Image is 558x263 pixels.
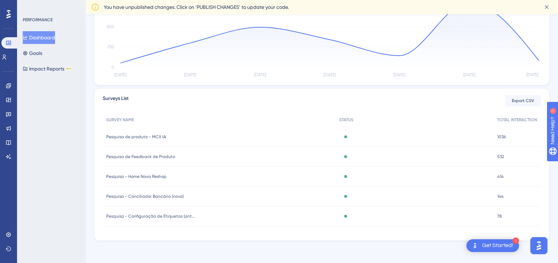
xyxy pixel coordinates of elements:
span: 1036 [497,134,506,140]
tspan: [DATE] [184,72,196,77]
span: STATUS [339,117,353,123]
span: Pesquisa - Home Nova Reshop [106,174,167,179]
tspan: 500 [107,24,114,29]
span: Need Help? [17,2,44,10]
div: 1 [49,4,52,9]
tspan: 0 [112,65,114,69]
span: 144 [497,194,504,199]
button: Impact ReportsBETA [23,62,72,75]
tspan: [DATE] [114,72,126,77]
iframe: UserGuiding AI Assistant Launcher [528,235,549,256]
button: Goals [23,47,42,60]
tspan: [DATE] [463,72,475,77]
span: Pesquisa de produto - MCX IA [106,134,166,140]
span: Pesquisa - Configuração de Etiquetas (antigo) [106,213,195,219]
span: Export CSV [512,98,534,103]
div: Get Started! [482,242,513,250]
tspan: [DATE] [393,72,405,77]
div: PERFORMANCE [23,17,53,23]
span: 78 [497,213,502,219]
tspan: [DATE] [324,72,336,77]
span: 532 [497,154,504,160]
tspan: 250 [107,44,114,49]
div: 1 [513,237,519,244]
span: 414 [497,174,504,179]
div: Open Get Started! checklist, remaining modules: 1 [466,239,519,252]
tspan: [DATE] [526,72,538,77]
span: TOTAL INTERACTION [497,117,537,123]
button: Dashboard [23,31,55,44]
div: BETA [66,67,72,71]
tspan: [DATE] [254,72,266,77]
span: You have unpublished changes. Click on ‘PUBLISH CHANGES’ to update your code. [104,3,289,11]
span: Pesquisa de Feedback de Produto [106,154,175,160]
span: SURVEY NAME [106,117,134,123]
img: launcher-image-alternative-text [471,241,479,250]
span: Pesquisa - Conciliador Bancário (novo) [106,194,184,199]
button: Export CSV [505,95,541,106]
span: Surveys List [103,94,129,107]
